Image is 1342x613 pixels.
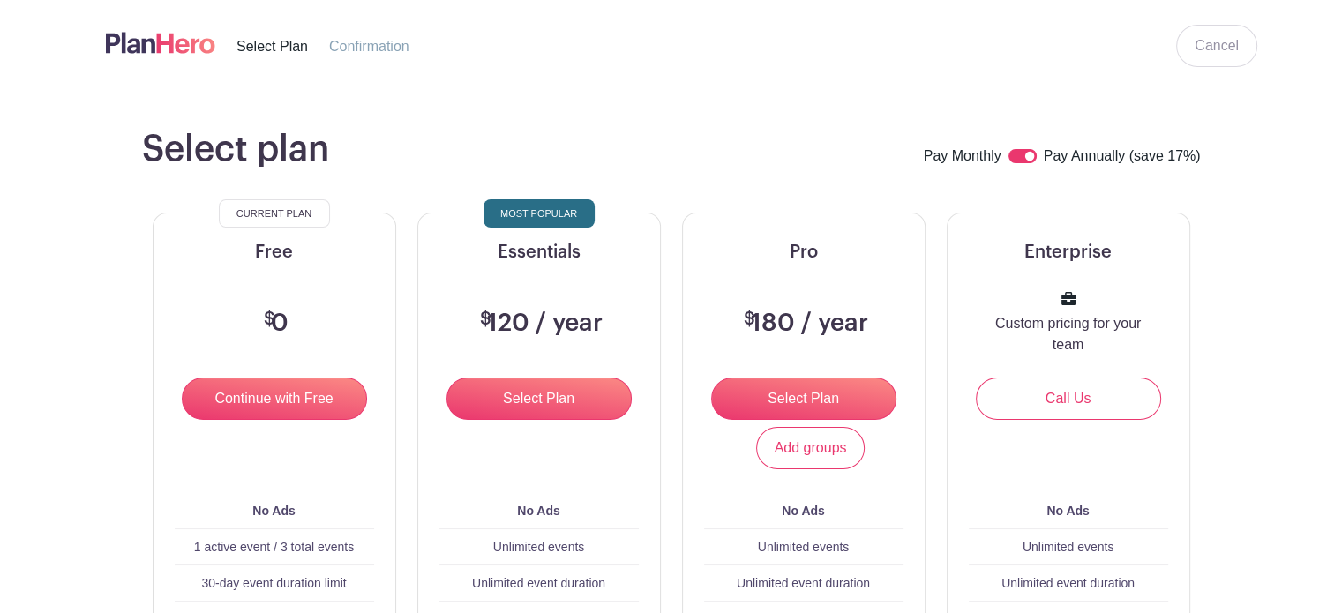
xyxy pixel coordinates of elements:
[439,242,639,263] h5: Essentials
[493,540,585,554] span: Unlimited events
[201,576,346,590] span: 30-day event duration limit
[704,242,903,263] h5: Pro
[194,540,354,554] span: 1 active event / 3 total events
[329,39,409,54] span: Confirmation
[476,309,603,339] h3: 120 / year
[1044,146,1201,168] label: Pay Annually (save 17%)
[142,128,329,170] h1: Select plan
[756,427,866,469] a: Add groups
[175,242,374,263] h5: Free
[1176,25,1257,67] a: Cancel
[737,576,870,590] span: Unlimited event duration
[711,378,896,420] input: Select Plan
[236,203,311,224] span: Current Plan
[182,378,367,420] input: Continue with Free
[990,313,1147,355] p: Custom pricing for your team
[264,310,275,328] span: $
[252,504,295,518] b: No Ads
[969,242,1168,263] h5: Enterprise
[744,310,755,328] span: $
[1001,576,1135,590] span: Unlimited event duration
[480,310,491,328] span: $
[782,504,824,518] b: No Ads
[976,378,1161,420] a: Call Us
[924,146,1001,168] label: Pay Monthly
[517,504,559,518] b: No Ads
[739,309,868,339] h3: 180 / year
[106,28,215,57] img: logo-507f7623f17ff9eddc593b1ce0a138ce2505c220e1c5a4e2b4648c50719b7d32.svg
[758,540,850,554] span: Unlimited events
[236,39,308,54] span: Select Plan
[259,309,289,339] h3: 0
[500,203,577,224] span: Most Popular
[1023,540,1114,554] span: Unlimited events
[1046,504,1089,518] b: No Ads
[446,378,632,420] input: Select Plan
[472,576,605,590] span: Unlimited event duration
